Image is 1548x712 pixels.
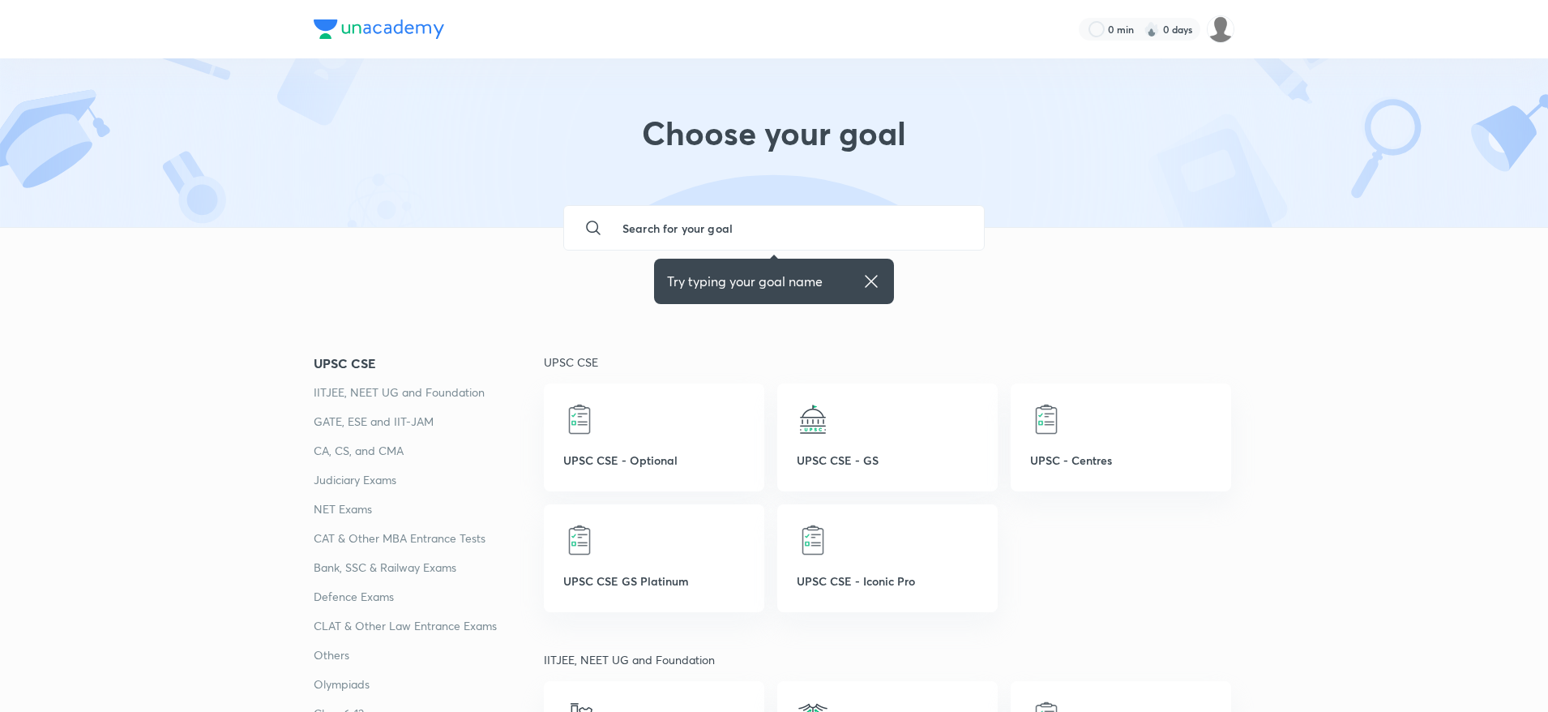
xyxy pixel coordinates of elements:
img: UPSC CSE - GS [797,403,829,435]
img: UPSC CSE - Optional [563,403,596,435]
a: CLAT & Other Law Entrance Exams [314,616,544,636]
img: UPSC - Centres [1030,403,1063,435]
a: GATE, ESE and IIT-JAM [314,412,544,431]
a: Others [314,646,544,665]
p: UPSC CSE GS Platinum [563,573,745,590]
a: NET Exams [314,500,544,519]
a: Olympiads [314,675,544,694]
div: Try typing your goal name [667,272,881,291]
p: UPSC - Centres [1030,452,1212,469]
p: UPSC CSE - GS [797,452,978,469]
a: CAT & Other MBA Entrance Tests [314,529,544,548]
a: Judiciary Exams [314,470,544,490]
p: UPSC CSE [544,354,1234,371]
img: Company Logo [314,19,444,39]
a: CA, CS, and CMA [314,441,544,461]
img: UPSC CSE - Iconic Pro [797,524,829,556]
p: IITJEE, NEET UG and Foundation [544,651,1234,668]
img: UPSC CSE GS Platinum [563,524,596,556]
a: UPSC CSE [314,354,544,373]
p: UPSC CSE - Iconic Pro [797,573,978,590]
a: Bank, SSC & Railway Exams [314,558,544,577]
h1: Choose your goal [642,114,906,172]
a: IITJEE, NEET UG and Foundation [314,383,544,402]
p: UPSC CSE - Optional [563,452,745,469]
a: Defence Exams [314,587,544,607]
input: Search for your goal [609,206,971,250]
img: streak [1144,21,1160,37]
img: Sunita Sharma [1207,15,1234,43]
